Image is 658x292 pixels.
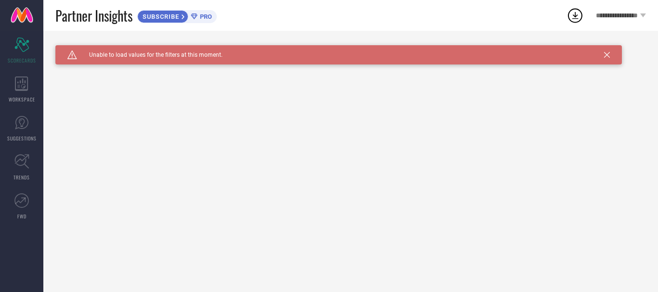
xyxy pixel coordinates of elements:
span: SCORECARDS [8,57,36,64]
div: Open download list [566,7,584,24]
span: WORKSPACE [9,96,35,103]
span: SUGGESTIONS [7,135,37,142]
span: PRO [197,13,212,20]
div: Unable to load filters at this moment. Please try later. [55,45,646,53]
a: SUBSCRIBEPRO [137,8,217,23]
span: SUBSCRIBE [138,13,182,20]
span: Unable to load values for the filters at this moment. [77,51,223,58]
span: Partner Insights [55,6,132,25]
span: FWD [17,213,26,220]
span: TRENDS [13,174,30,181]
